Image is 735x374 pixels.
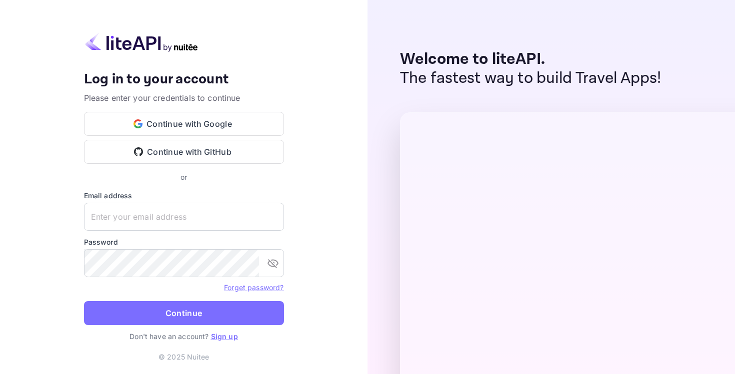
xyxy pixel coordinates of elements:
button: toggle password visibility [263,253,283,273]
a: Forget password? [224,283,283,292]
button: Continue with Google [84,112,284,136]
a: Sign up [211,332,238,341]
label: Password [84,237,284,247]
h4: Log in to your account [84,71,284,88]
p: Welcome to liteAPI. [400,50,661,69]
p: The fastest way to build Travel Apps! [400,69,661,88]
button: Continue [84,301,284,325]
p: Please enter your credentials to continue [84,92,284,104]
button: Continue with GitHub [84,140,284,164]
p: Don't have an account? [84,331,284,342]
img: liteapi [84,32,199,52]
p: © 2025 Nuitee [158,352,209,362]
label: Email address [84,190,284,201]
p: or [180,172,187,182]
input: Enter your email address [84,203,284,231]
a: Forget password? [224,282,283,292]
